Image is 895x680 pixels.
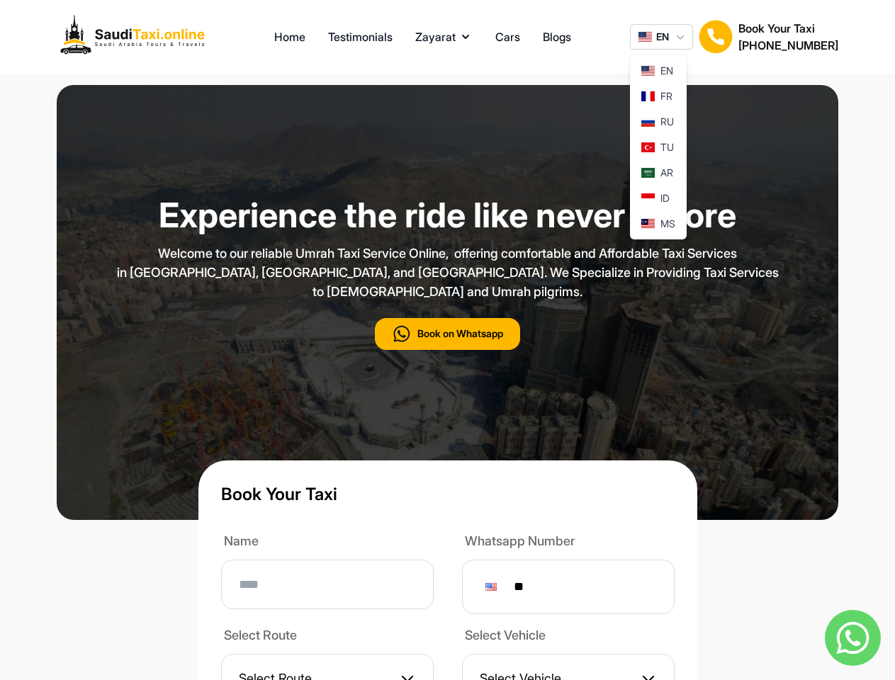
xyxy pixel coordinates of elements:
img: call [392,324,412,344]
span: AR [660,166,673,180]
h1: Book Your Taxi [221,483,675,506]
a: Home [274,28,305,45]
span: FR [660,89,672,103]
img: whatsapp [825,610,881,666]
span: MS [660,217,675,231]
a: Blogs [543,28,571,45]
a: Cars [495,28,520,45]
a: Testimonials [328,28,393,45]
label: Select Vehicle [462,625,675,648]
label: Whatsapp Number [462,531,675,554]
div: United States: + 1 [480,574,507,599]
div: Book Your Taxi [738,20,838,54]
label: Select Route [221,625,434,648]
img: Logo [57,11,215,62]
button: EN [630,24,693,50]
p: Welcome to our reliable Umrah Taxi Service Online, offering comfortable and Affordable Taxi Servi... [94,244,802,301]
button: Zayarat [415,28,473,45]
button: Book on Whatsapp [375,318,520,350]
span: TU [660,140,674,154]
div: EN [630,55,687,239]
h2: [PHONE_NUMBER] [738,37,838,54]
h1: Book Your Taxi [738,20,838,37]
span: ID [660,191,670,205]
img: Book Your Taxi [699,20,733,54]
span: EN [656,30,669,44]
span: RU [660,115,674,129]
span: EN [660,64,673,78]
label: Name [221,531,434,554]
h1: Experience the ride like never before [94,198,802,232]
